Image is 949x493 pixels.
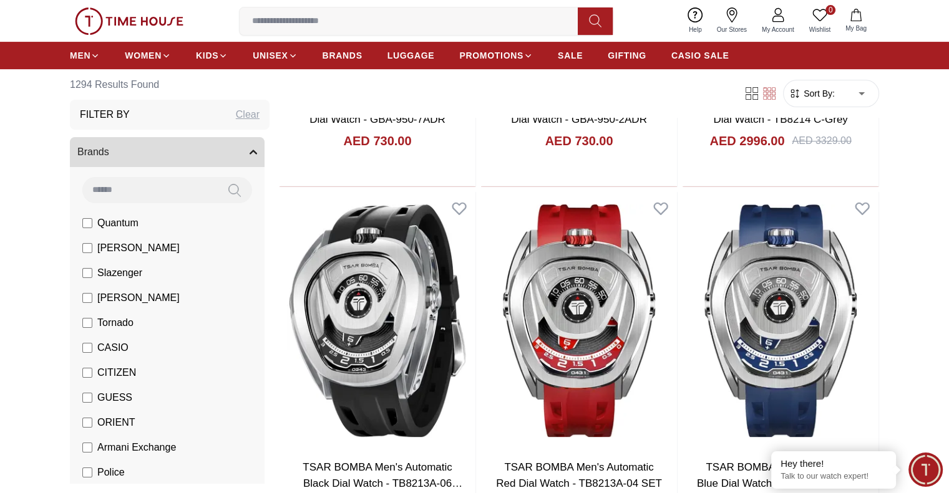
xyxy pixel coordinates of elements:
a: 0Wishlist [802,5,838,37]
span: CITIZEN [97,365,136,380]
span: LUGGAGE [387,49,435,62]
input: Slazenger [82,268,92,278]
h4: AED 730.00 [344,132,412,150]
a: GIFTING [608,44,646,67]
input: Tornado [82,318,92,328]
input: CITIZEN [82,368,92,378]
div: Clear [236,107,260,122]
span: KIDS [196,49,218,62]
span: CASIO SALE [671,49,729,62]
a: UNISEX [253,44,297,67]
span: Slazenger [97,266,142,280]
span: MEN [70,49,90,62]
input: Armani Exchange [82,443,92,452]
span: BRANDS [323,49,363,62]
h6: 1294 Results Found [70,70,270,100]
h4: AED 2996.00 [709,132,784,150]
input: [PERSON_NAME] [82,243,92,253]
span: Sort By: [801,87,835,100]
input: [PERSON_NAME] [82,293,92,303]
span: Help [684,25,707,34]
a: BRANDS [323,44,363,67]
a: TSAR BOMBA Men's Analog Black Dial Watch - TB8214 C-Grey [698,97,862,125]
span: SALE [558,49,583,62]
div: AED 3329.00 [792,133,851,148]
a: G-Shock Men Analog Digital Black Dial Watch - GBA-950-2ADR [499,97,660,125]
span: Brands [77,145,109,160]
a: WOMEN [125,44,171,67]
span: Tornado [97,315,134,330]
img: ... [75,7,183,35]
span: UNISEX [253,49,288,62]
a: G-Shock Men Analog Digital White Dial Watch - GBA-950-7ADR [296,97,459,125]
span: [PERSON_NAME] [97,290,180,305]
span: Police [97,465,125,480]
span: GUESS [97,390,132,405]
img: TSAR BOMBA Men's Automatic Blue Dial Watch - TB8213A-03 SET [683,192,878,449]
p: Talk to our watch expert! [781,471,887,482]
a: SALE [558,44,583,67]
a: Help [681,5,709,37]
a: CASIO SALE [671,44,729,67]
span: Quantum [97,216,139,231]
input: CASIO [82,343,92,353]
span: [PERSON_NAME] [97,241,180,256]
img: TSAR BOMBA Men's Automatic Black Dial Watch - TB8213A-06 SET [280,192,475,449]
span: My Account [757,25,799,34]
input: Quantum [82,218,92,228]
button: Brands [70,137,265,167]
span: PROMOTIONS [459,49,523,62]
button: Sort By: [789,87,835,100]
span: 0 [825,5,835,15]
a: PROMOTIONS [459,44,533,67]
a: MEN [70,44,100,67]
span: ORIENT [97,415,135,430]
input: GUESS [82,393,92,403]
button: My Bag [838,6,874,36]
span: CASIO [97,340,129,355]
a: TSAR BOMBA Men's Automatic Red Dial Watch - TB8213A-04 SET [496,461,662,489]
a: Our Stores [709,5,754,37]
span: Wishlist [804,25,835,34]
div: Chat Widget [908,452,943,487]
input: ORIENT [82,418,92,428]
img: TSAR BOMBA Men's Automatic Red Dial Watch - TB8213A-04 SET [481,192,677,449]
a: TSAR BOMBA Men's Automatic Blue Dial Watch - TB8213A-03 SET [697,461,864,489]
span: Armani Exchange [97,440,176,455]
h3: Filter By [80,107,130,122]
div: Hey there! [781,457,887,470]
a: LUGGAGE [387,44,435,67]
span: WOMEN [125,49,162,62]
h4: AED 730.00 [545,132,613,150]
a: KIDS [196,44,228,67]
span: My Bag [840,24,872,33]
span: GIFTING [608,49,646,62]
span: Our Stores [712,25,752,34]
input: Police [82,467,92,477]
